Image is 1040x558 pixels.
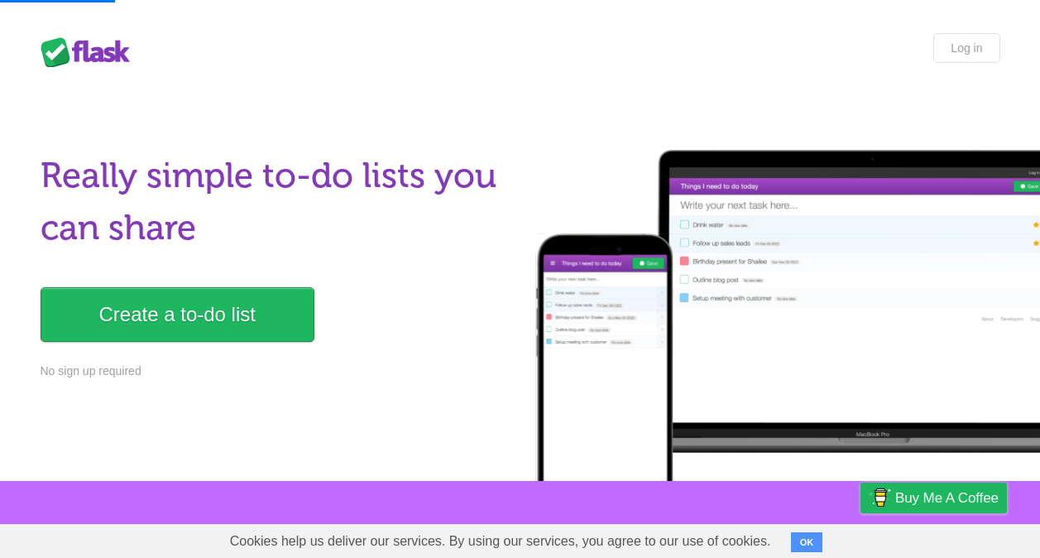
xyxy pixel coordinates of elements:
a: Create a to-do list [41,287,314,342]
h1: Really simple to-do lists you can share [41,150,510,254]
button: OK [791,532,823,552]
a: Log in [933,33,999,63]
p: No sign up required [41,363,510,380]
a: Buy me a coffee [860,483,1007,513]
div: Flask Lists [41,37,140,67]
span: Buy me a coffee [895,483,999,512]
span: Cookies help us deliver our services. By using our services, you agree to our use of cookies. [213,525,788,558]
img: Buy me a coffee [869,483,891,512]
